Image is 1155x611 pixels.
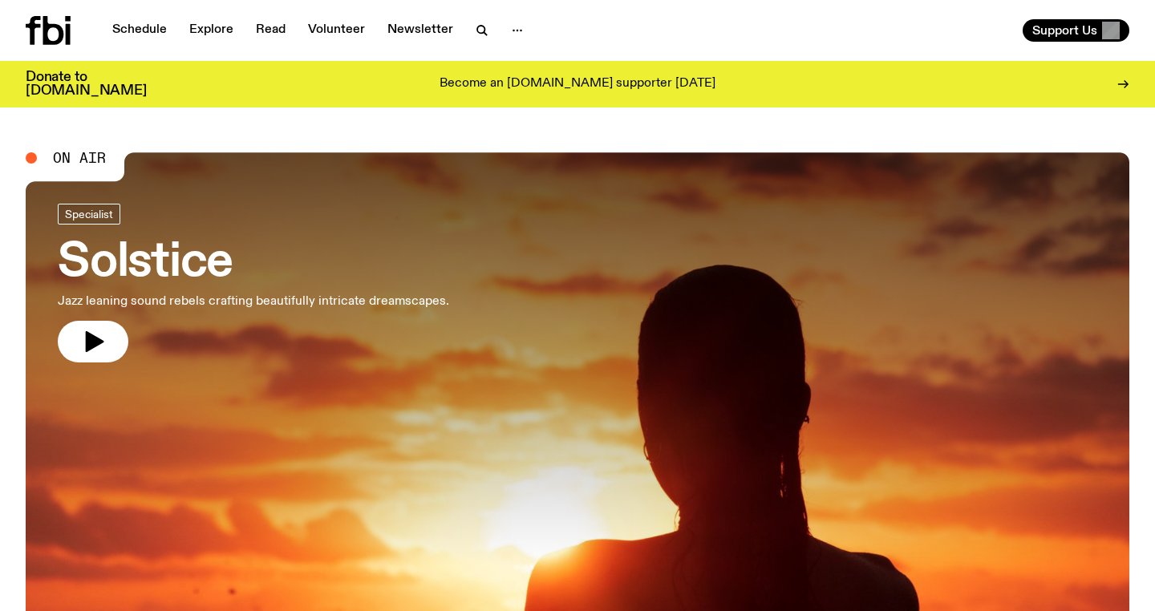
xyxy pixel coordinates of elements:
h3: Donate to [DOMAIN_NAME] [26,71,147,98]
h3: Solstice [58,241,449,285]
p: Jazz leaning sound rebels crafting beautifully intricate dreamscapes. [58,292,449,311]
a: Schedule [103,19,176,42]
a: Specialist [58,204,120,225]
a: SolsticeJazz leaning sound rebels crafting beautifully intricate dreamscapes. [58,204,449,362]
span: Specialist [65,208,113,220]
button: Support Us [1023,19,1129,42]
a: Volunteer [298,19,375,42]
a: Explore [180,19,243,42]
span: Support Us [1032,23,1097,38]
p: Become an [DOMAIN_NAME] supporter [DATE] [440,77,715,91]
a: Newsletter [378,19,463,42]
a: Read [246,19,295,42]
span: On Air [53,151,106,165]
